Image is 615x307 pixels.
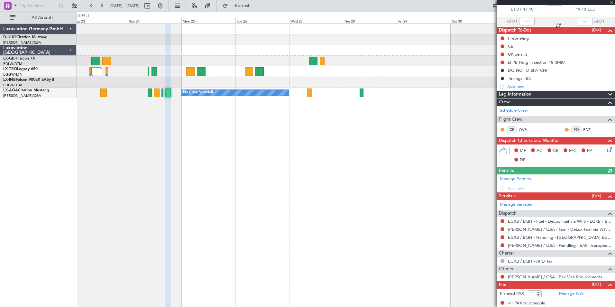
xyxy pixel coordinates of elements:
[74,18,127,23] div: Sat 23
[508,51,527,57] div: UK permit
[508,274,602,280] a: [PERSON_NAME] / QSA - Pax Visa Requirements
[3,93,41,98] a: [PERSON_NAME]/QSA
[499,250,514,257] span: Charter
[499,210,517,217] span: Dispatch
[508,300,545,307] span: +1 PAX to schedule
[520,148,526,154] span: MF
[109,3,140,9] span: [DATE] - [DATE]
[508,60,565,65] div: LFPB Hdlg in section 18 RMK/
[587,148,592,154] span: FP
[3,61,22,66] a: EDLW/DTM
[289,18,343,23] div: Wed 27
[3,67,17,71] span: LX-TRO
[592,27,601,33] span: (0/4)
[499,27,531,34] span: Dispatch To-Dos
[594,18,605,25] span: ALDT
[507,84,612,89] div: Add new
[499,192,516,200] span: Services
[220,1,258,11] button: Refresh
[499,137,560,144] span: Dispatch Checks and Weather
[7,13,70,23] button: All Aircraft
[181,18,235,23] div: Mon 25
[3,40,41,45] a: [PERSON_NAME]/QSA
[508,68,547,73] div: DO NOT DISPATCH!
[500,201,532,208] a: Manage Services
[343,18,397,23] div: Thu 28
[508,227,612,232] a: [PERSON_NAME] / QSA - Fuel - DeLux Fuel via WFS - [PERSON_NAME] / QSA
[3,57,35,60] a: LX-GBHFalcon 7X
[500,291,524,297] label: Planned PAX
[3,72,23,77] a: EGGW/LTN
[507,18,518,25] span: ATOT
[3,67,38,71] a: LX-TROLegacy 650
[3,78,54,82] a: LX-INBFalcon 900EX EASy II
[229,4,256,8] span: Refresh
[397,18,451,23] div: Fri 29
[499,98,510,106] span: Crew
[507,126,517,133] div: CP
[588,6,598,13] span: ELDT
[235,18,289,23] div: Tue 26
[520,157,526,163] span: DP
[592,281,601,288] span: (0/1)
[3,83,22,88] a: EDLW/DTM
[519,127,533,133] a: QVS
[183,88,213,98] div: No Crew Sabadell
[508,35,529,41] div: Prebriefing
[3,88,49,92] a: LX-AOACitation Mustang
[17,15,68,20] span: All Aircraft
[508,219,612,224] a: EGKB / BQH - Fuel - DeLux Fuel via WFS - EGKB / BQH
[3,88,18,92] span: LX-AOA
[583,127,598,133] a: RDZ
[523,6,533,13] span: 17:10
[576,6,586,13] span: 19:10
[508,258,553,264] a: EGKB / BQH - APD Tax
[559,291,583,297] a: Manage PAX
[508,43,513,49] div: CB
[553,148,558,154] span: CR
[537,148,542,154] span: AC
[3,35,16,39] span: D-IJHO
[499,116,523,123] span: Flight Crew
[78,13,89,18] div: [DATE]
[3,78,16,82] span: LX-INB
[508,76,531,81] div: Timings TBC
[592,192,601,199] span: (0/5)
[508,243,612,248] a: [PERSON_NAME] / QSA - Handling - EAS - European Aviation School
[499,265,513,273] span: Others
[3,35,48,39] a: D-IJHOCitation Mustang
[20,1,57,11] input: Trip Number
[500,107,528,114] a: Schedule Crew
[511,6,521,13] span: ETOT
[571,126,582,133] div: FO
[128,18,181,23] div: Sun 24
[499,91,531,98] span: Leg Information
[569,148,576,154] span: FFC
[451,18,504,23] div: Sat 30
[3,57,17,60] span: LX-GBH
[508,235,612,240] a: EGKB / BQH - Handling - [GEOGRAPHIC_DATA] EGKB / [GEOGRAPHIC_DATA]
[499,281,506,289] span: Pax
